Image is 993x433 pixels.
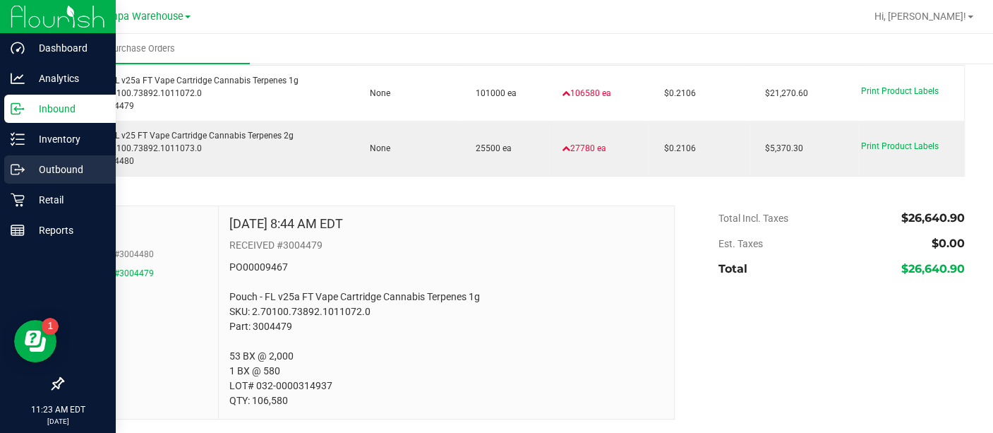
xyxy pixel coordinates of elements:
[363,88,390,98] span: None
[72,129,347,167] div: Pouch - FL v25 FT Vape Cartridge Cannabis Terpenes 2g SKU: 2.70100.73892.1011073.0 Part: 3004480
[718,213,788,224] span: Total Incl. Taxes
[11,71,25,85] inline-svg: Analytics
[758,143,803,153] span: $5,370.30
[718,262,747,275] span: Total
[73,217,207,234] span: Notes
[718,238,763,249] span: Est. Taxes
[860,141,938,151] span: Print Product Labels
[860,86,938,96] span: Print Product Labels
[469,143,512,153] span: 25500 ea
[25,131,109,148] p: Inventory
[758,88,808,98] span: $21,270.60
[25,40,109,57] p: Dashboard
[72,74,347,112] div: Pouch - FL v25a FT Vape Cartridge Cannabis Terpenes 1g SKU: 2.70100.73892.1011072.0 Part: 3004479
[932,237,965,250] span: $0.00
[25,191,109,208] p: Retail
[901,262,965,275] span: $26,640.90
[657,143,696,153] span: $0.2106
[657,88,696,98] span: $0.2106
[229,260,663,408] p: PO00009467 Pouch - FL v25a FT Vape Cartridge Cannabis Terpenes 1g SKU: 2.70100.73892.1011072.0 Pa...
[6,403,109,416] p: 11:23 AM EDT
[229,217,343,231] h4: [DATE] 8:44 AM EDT
[14,320,56,362] iframe: Resource center
[11,132,25,146] inline-svg: Inventory
[34,34,250,64] a: Purchase Orders
[11,223,25,237] inline-svg: Reports
[229,238,663,253] p: RECEIVED #3004479
[89,42,194,55] span: Purchase Orders
[11,193,25,207] inline-svg: Retail
[11,41,25,55] inline-svg: Dashboard
[363,143,390,153] span: None
[469,88,517,98] span: 101000 ea
[561,87,610,100] span: 106580 ea
[25,222,109,239] p: Reports
[25,161,109,178] p: Outbound
[11,162,25,177] inline-svg: Outbound
[97,11,183,23] span: Tampa Warehouse
[874,11,966,22] span: Hi, [PERSON_NAME]!
[25,70,109,87] p: Analytics
[11,102,25,116] inline-svg: Inbound
[42,318,59,335] iframe: Resource center unread badge
[561,142,606,155] span: 27780 ea
[25,100,109,117] p: Inbound
[901,211,965,225] span: $26,640.90
[6,416,109,427] p: [DATE]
